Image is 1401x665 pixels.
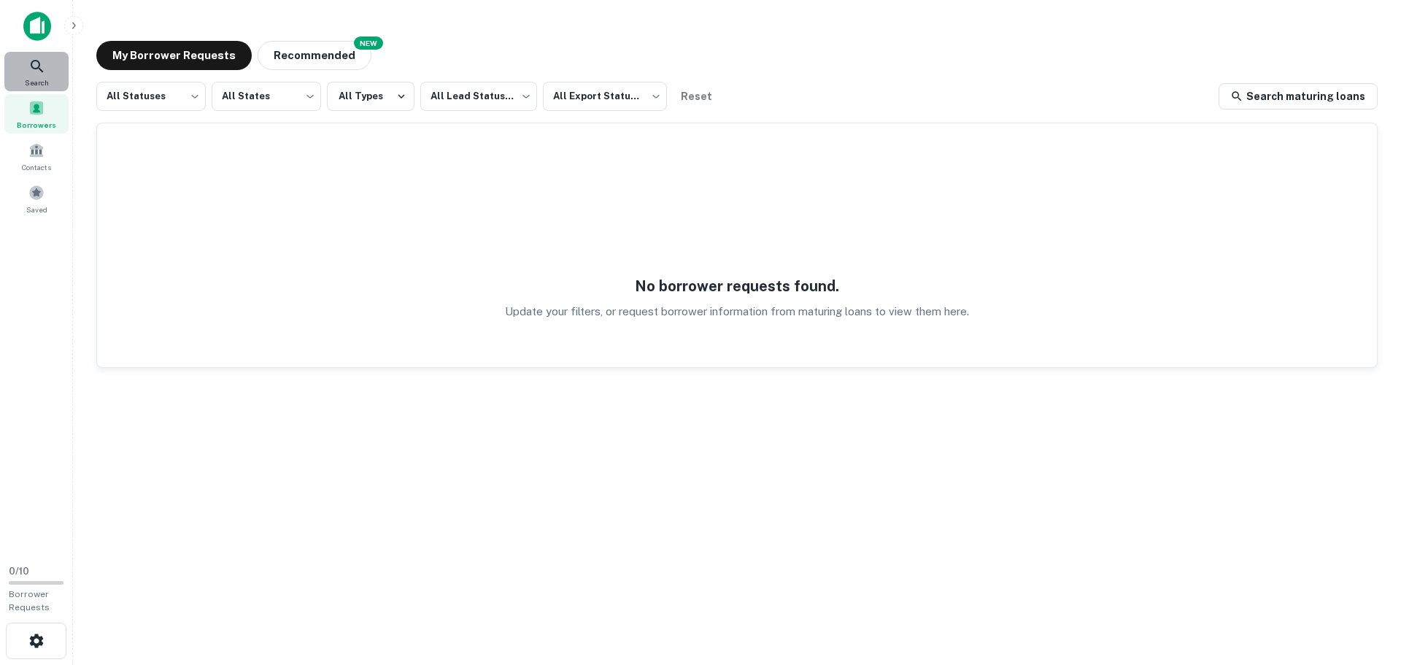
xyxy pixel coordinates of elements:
div: All Statuses [96,77,206,115]
span: 0 / 10 [9,566,29,577]
span: Borrowers [17,119,56,131]
span: Saved [26,204,47,215]
div: All States [212,77,321,115]
img: capitalize-icon.png [23,12,51,41]
span: Borrower Requests [9,589,50,612]
a: Borrowers [4,94,69,134]
button: Recommended [258,41,371,70]
button: Reset [673,82,719,111]
button: All Types [327,82,414,111]
a: Contacts [4,137,69,176]
a: Search maturing loans [1219,83,1378,109]
iframe: Chat Widget [1328,548,1401,618]
span: Search [25,77,49,88]
a: Saved [4,179,69,218]
a: Search [4,52,69,91]
div: All Export Statuses [543,77,667,115]
div: All Lead Statuses [420,77,537,115]
p: Update your filters, or request borrower information from maturing loans to view them here. [505,303,969,320]
h5: No borrower requests found. [635,275,839,297]
button: My Borrower Requests [96,41,252,70]
span: Contacts [22,161,51,173]
div: NEW [354,36,383,50]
